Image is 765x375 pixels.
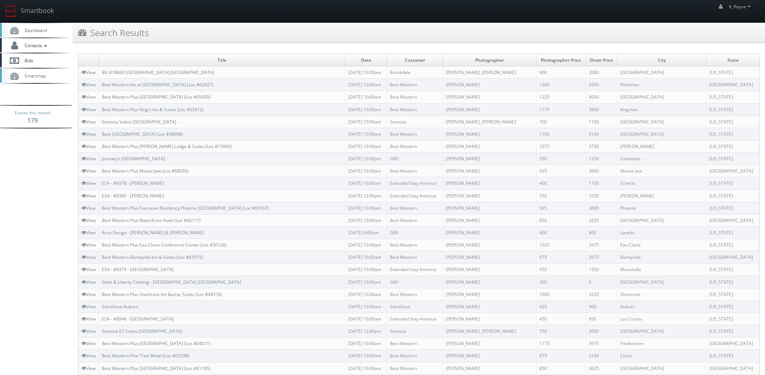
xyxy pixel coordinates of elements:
td: 1250 [586,153,617,165]
a: Best Western Plus [GEOGRAPHIC_DATA] (Loc #64011) [102,340,210,346]
a: View [81,316,96,322]
a: Best Western Plus Waterfront Hotel (Loc #66117) [102,217,201,223]
td: 2000 [586,325,617,337]
span: K_Payne [729,4,753,10]
td: [PERSON_NAME] [443,153,536,165]
a: ESA - #9385 - [PERSON_NAME] [102,193,164,199]
td: 400 [536,226,586,239]
td: [PERSON_NAME] [443,91,536,103]
td: [PERSON_NAME] [443,263,536,276]
a: View [81,217,96,223]
td: Columbus [617,153,706,165]
td: [DATE] 10:00am [345,300,387,313]
td: 3475 [586,239,617,251]
a: View [81,131,96,137]
td: Extended Stay America [387,177,443,189]
td: [GEOGRAPHIC_DATA] [617,276,706,288]
td: 3350 [586,79,617,91]
a: View [81,328,96,334]
td: Eau Claire [617,239,706,251]
a: View [81,82,96,88]
td: [DATE] 10:00am [345,214,387,226]
td: [DATE] 12:00pm [345,189,387,202]
td: [DATE] 10:00am [345,177,387,189]
td: [GEOGRAPHIC_DATA] [617,128,706,140]
td: [DATE] 10:00am [345,91,387,103]
a: ESA - #8048 - [GEOGRAPHIC_DATA] [102,316,174,322]
td: Extended Stay America [387,313,443,325]
td: Best Western [387,350,443,362]
a: Sonesta ES Suites [GEOGRAPHIC_DATA] [102,328,182,334]
td: [PERSON_NAME] [443,140,536,152]
td: 3100 [586,350,617,362]
span: Events this month [15,109,51,117]
td: Sonesta [387,115,443,128]
td: Best Western [387,202,443,214]
a: View [81,106,96,113]
a: View [81,266,96,272]
td: [DATE] 10:00am [345,128,387,140]
td: Date [345,54,387,66]
td: Bonnyville [617,251,706,263]
td: [DATE] 10:00am [345,115,387,128]
td: 4000 [586,91,617,103]
td: [DATE] 10:00am [345,313,387,325]
td: 3100 [586,128,617,140]
td: Best Western [387,362,443,374]
td: Best Western [387,79,443,91]
td: [GEOGRAPHIC_DATA] [617,325,706,337]
td: 925 [536,202,586,214]
td: [US_STATE] [707,103,760,115]
td: 425 [536,300,586,313]
td: Laredo [617,226,706,239]
a: Best Western Plus King's Inn & Suites (Loc #03012) [102,106,204,113]
a: View [81,365,96,371]
td: 0 [586,276,617,288]
a: View [81,205,96,211]
td: Schertz [617,177,706,189]
td: [DATE] 10:00am [345,66,387,79]
td: 975 [536,251,586,263]
td: [DATE] 12:00pm [345,325,387,337]
td: [US_STATE] [707,202,760,214]
td: [PERSON_NAME] [443,189,536,202]
td: Best Western [387,239,443,251]
td: [US_STATE] [707,66,760,79]
td: Extended Stay America [387,263,443,276]
a: View [81,94,96,100]
td: [PERSON_NAME] [443,362,536,374]
td: [US_STATE] [707,313,760,325]
td: 800 [586,226,617,239]
a: View [81,291,96,297]
span: Contacts [21,42,49,48]
td: 1075 [536,140,586,152]
a: Arris Design - [PERSON_NAME] & [PERSON_NAME] [102,230,204,236]
a: View [81,254,96,260]
td: 1225 [536,91,586,103]
td: 550 [536,153,586,165]
td: [GEOGRAPHIC_DATA] [707,165,760,177]
td: GBV [387,226,443,239]
a: View [81,193,96,199]
td: [GEOGRAPHIC_DATA] [707,337,760,350]
td: Title [99,54,345,66]
td: Phoenix [617,202,706,214]
td: 400 [536,177,586,189]
td: [US_STATE] [707,263,760,276]
td: Las Cruces [617,313,706,325]
td: Best Western [387,165,443,177]
td: [US_STATE] [707,91,760,103]
td: [DATE] 10:00am [345,350,387,362]
td: Best Western [387,251,443,263]
td: 1350 [586,263,617,276]
td: [US_STATE] [707,239,760,251]
td: [GEOGRAPHIC_DATA] [617,66,706,79]
td: [PERSON_NAME] [617,189,706,202]
td: 450 [536,313,586,325]
td: [PERSON_NAME] [443,226,536,239]
td: Best Western [387,337,443,350]
td: Best Western [387,140,443,152]
td: 3750 [586,140,617,152]
span: Dashboard [21,27,47,33]
td: [DATE] 10:00am [345,165,387,177]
